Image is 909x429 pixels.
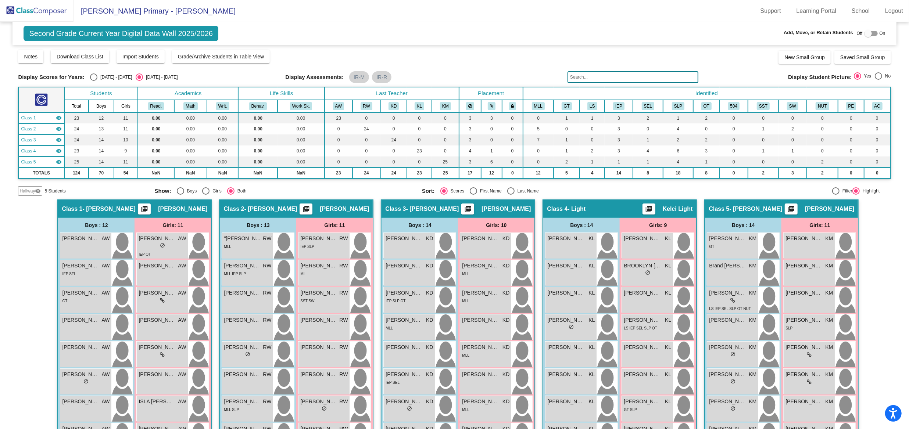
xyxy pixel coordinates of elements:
td: 23 [407,167,432,179]
td: 5 [523,123,554,134]
div: Scores [448,188,464,194]
td: 18 [663,167,693,179]
th: School Wide Intervention [779,100,806,112]
td: 0.00 [238,134,278,145]
td: 0 [807,112,838,123]
td: 0 [864,167,891,179]
td: 0 [325,145,352,156]
td: 0 [838,134,864,145]
td: 0 [523,112,554,123]
th: Life Skills [580,100,605,112]
div: Yes [861,73,872,79]
td: 24 [64,123,89,134]
td: 0 [325,156,352,167]
td: 2 [748,167,779,179]
td: 2 [779,123,806,134]
td: 0 [381,112,407,123]
a: Logout [879,5,909,17]
td: Kelci Light - Light [18,145,64,156]
td: 2 [663,134,693,145]
td: 3 [605,123,633,134]
td: 4 [459,145,481,156]
div: Boys [184,188,197,194]
button: GT [562,102,572,110]
td: 4 [663,123,693,134]
span: Class 5 [21,159,36,165]
td: 0 [502,123,523,134]
th: Nut Allergy [807,100,838,112]
td: 0 [864,156,891,167]
td: 4 [580,167,605,179]
td: 2 [693,134,720,145]
button: AW [333,102,344,110]
button: Read. [148,102,164,110]
td: 0 [807,145,838,156]
td: 0 [864,123,891,134]
td: 0 [481,134,502,145]
td: 1 [554,134,580,145]
td: 54 [114,167,138,179]
td: 6 [663,145,693,156]
td: 0 [352,112,381,123]
td: 24 [352,167,381,179]
mat-icon: visibility [56,137,62,143]
td: 0 [325,123,352,134]
td: NaN [174,167,207,179]
td: 5 [554,167,580,179]
td: 4 [633,145,663,156]
a: Support [755,5,787,17]
mat-icon: picture_as_pdf [787,205,796,216]
span: Add, Move, or Retain Students [784,29,853,36]
mat-chip: IR-R [372,71,391,83]
span: Class 1 [21,115,36,121]
td: 0 [748,134,779,145]
span: Download Class List [57,54,103,60]
mat-icon: picture_as_pdf [140,205,149,216]
button: KM [440,102,451,110]
td: 0 [481,123,502,134]
th: Parental Engagement [838,100,864,112]
button: LS [587,102,597,110]
div: [DATE] - [DATE] [97,74,132,80]
a: School [846,5,876,17]
td: 1 [748,123,779,134]
td: 1 [633,134,663,145]
td: 25 [432,167,459,179]
td: 0.00 [238,145,278,156]
input: Search... [568,71,698,83]
th: SST Referral [748,100,779,112]
span: On [880,30,885,37]
td: 13 [89,123,114,134]
mat-radio-group: Select an option [422,187,684,195]
td: Amy Weeda - Weeda [18,112,64,123]
th: Students [64,87,138,100]
td: 0 [432,123,459,134]
button: NUT [816,102,829,110]
td: NaN [138,167,174,179]
th: Speech IEP [663,100,693,112]
mat-icon: picture_as_pdf [464,205,472,216]
button: Grade/Archive Students in Table View [172,50,270,63]
td: 1 [580,156,605,167]
button: PE [846,102,856,110]
td: 0 [523,156,554,167]
button: RW [361,102,372,110]
td: 14 [89,156,114,167]
td: 1 [779,145,806,156]
mat-icon: visibility [56,115,62,121]
td: 0.00 [238,123,278,134]
th: Keep away students [459,100,481,112]
mat-icon: picture_as_pdf [644,205,653,216]
td: 9 [114,145,138,156]
td: 23 [325,167,352,179]
td: 0 [502,145,523,156]
td: 24 [64,134,89,145]
td: 8 [693,167,720,179]
td: 3 [459,156,481,167]
button: Work Sk. [290,102,312,110]
span: Sort: [422,188,435,194]
td: 0.00 [278,112,325,123]
td: 2 [807,167,838,179]
th: Girls [114,100,138,112]
td: 0.00 [278,134,325,145]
